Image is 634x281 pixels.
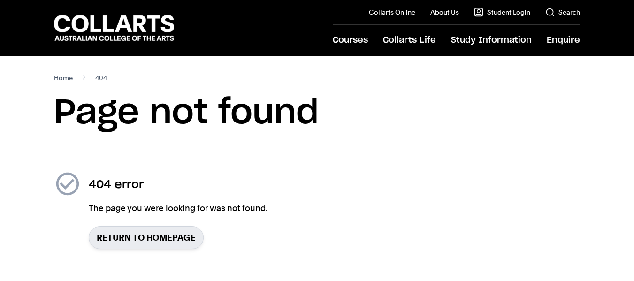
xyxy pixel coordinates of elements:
a: Collarts Online [369,8,415,17]
a: Collarts Life [383,25,436,56]
a: Student Login [474,8,530,17]
a: Return to homepage [89,226,204,249]
div: Go to homepage [54,15,174,41]
a: Courses [333,25,368,56]
h2: 404 error [89,177,267,192]
a: Search [545,8,580,17]
a: Study Information [451,25,532,56]
span: 404 [95,71,107,84]
a: Home [54,71,73,84]
p: The page you were looking for was not found. [89,202,267,215]
a: Enquire [547,25,580,56]
a: About Us [430,8,459,17]
h1: Page not found [54,92,580,134]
